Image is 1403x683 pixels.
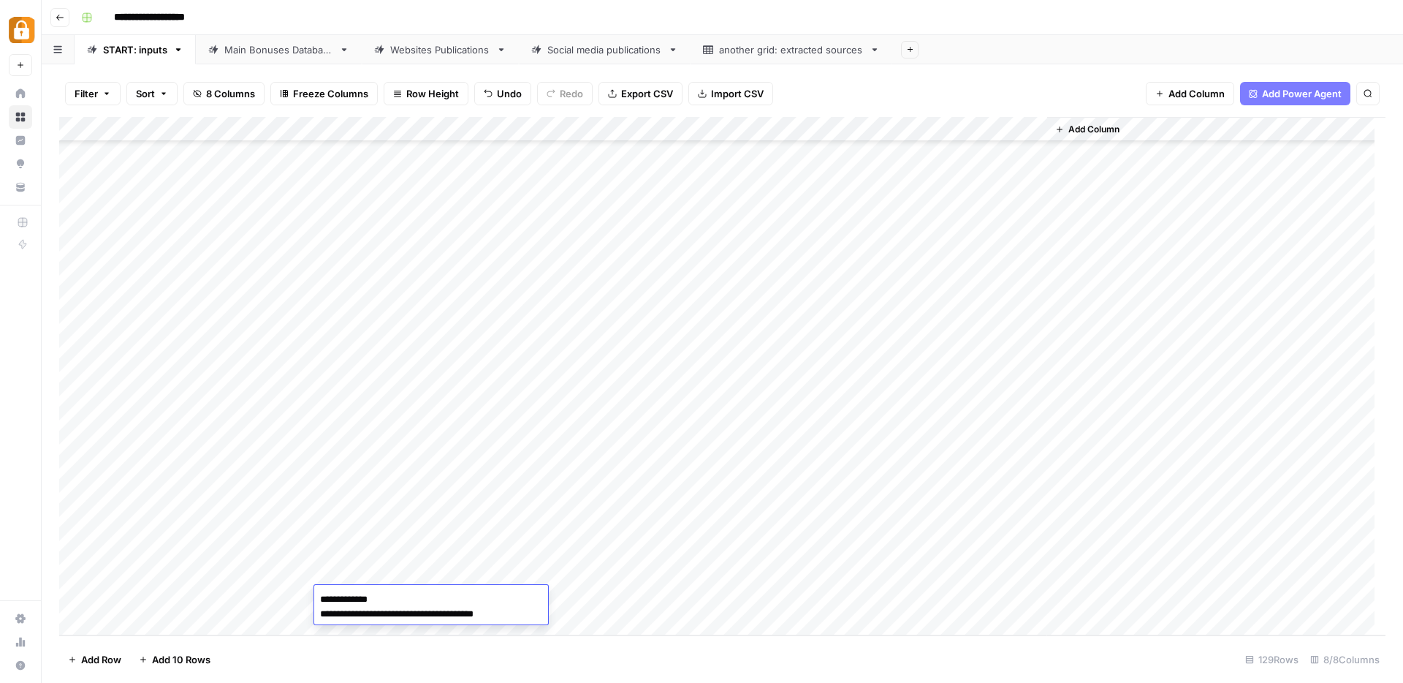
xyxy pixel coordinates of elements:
[9,152,32,176] a: Opportunities
[9,12,32,48] button: Workspace: Adzz
[691,35,892,64] a: another grid: extracted sources
[103,42,167,57] div: START: inputs
[474,82,531,105] button: Undo
[206,86,255,101] span: 8 Columns
[9,82,32,105] a: Home
[293,86,368,101] span: Freeze Columns
[711,86,764,101] span: Import CSV
[130,648,219,671] button: Add 10 Rows
[136,86,155,101] span: Sort
[126,82,178,105] button: Sort
[1239,648,1304,671] div: 129 Rows
[390,42,490,57] div: Websites Publications
[1068,123,1119,136] span: Add Column
[547,42,662,57] div: Social media publications
[384,82,468,105] button: Row Height
[9,654,32,677] button: Help + Support
[183,82,265,105] button: 8 Columns
[1049,120,1125,139] button: Add Column
[598,82,683,105] button: Export CSV
[1146,82,1234,105] button: Add Column
[9,129,32,152] a: Insights
[9,176,32,199] a: Your Data
[152,652,210,667] span: Add 10 Rows
[224,42,333,57] div: Main Bonuses Database
[1262,86,1342,101] span: Add Power Agent
[1168,86,1225,101] span: Add Column
[621,86,673,101] span: Export CSV
[688,82,773,105] button: Import CSV
[362,35,519,64] a: Websites Publications
[75,35,196,64] a: START: inputs
[9,105,32,129] a: Browse
[196,35,362,64] a: Main Bonuses Database
[75,86,98,101] span: Filter
[9,630,32,654] a: Usage
[9,17,35,43] img: Adzz Logo
[1304,648,1385,671] div: 8/8 Columns
[81,652,121,667] span: Add Row
[9,607,32,630] a: Settings
[59,648,130,671] button: Add Row
[537,82,593,105] button: Redo
[65,82,121,105] button: Filter
[719,42,864,57] div: another grid: extracted sources
[560,86,583,101] span: Redo
[519,35,691,64] a: Social media publications
[406,86,459,101] span: Row Height
[1240,82,1350,105] button: Add Power Agent
[270,82,378,105] button: Freeze Columns
[497,86,522,101] span: Undo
